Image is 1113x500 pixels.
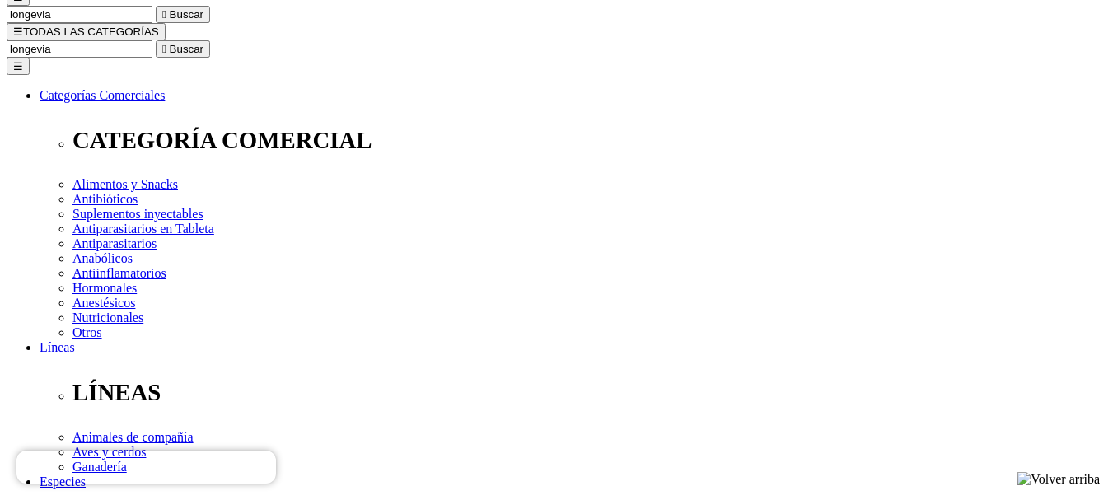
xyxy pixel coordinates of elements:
[156,40,210,58] button:  Buscar
[7,23,166,40] button: ☰TODAS LAS CATEGORÍAS
[72,379,1106,406] p: LÍNEAS
[72,445,146,459] a: Aves y cerdos
[72,192,138,206] a: Antibióticos
[7,40,152,58] input: Buscar
[72,430,194,444] a: Animales de compañía
[72,127,1106,154] p: CATEGORÍA COMERCIAL
[72,325,102,339] a: Otros
[72,281,137,295] a: Hormonales
[156,6,210,23] button:  Buscar
[16,451,276,484] iframe: Brevo live chat
[72,222,214,236] a: Antiparasitarios en Tableta
[72,236,157,250] a: Antiparasitarios
[72,207,203,221] a: Suplementos inyectables
[72,251,133,265] a: Anabólicos
[7,6,152,23] input: Buscar
[40,340,75,354] a: Líneas
[170,43,203,55] span: Buscar
[162,8,166,21] i: 
[162,43,166,55] i: 
[170,8,203,21] span: Buscar
[72,296,135,310] a: Anestésicos
[1017,472,1100,487] img: Volver arriba
[40,88,165,102] a: Categorías Comerciales
[13,26,23,38] span: ☰
[72,266,166,280] a: Antiinflamatorios
[72,177,178,191] a: Alimentos y Snacks
[72,311,143,325] a: Nutricionales
[7,58,30,75] button: ☰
